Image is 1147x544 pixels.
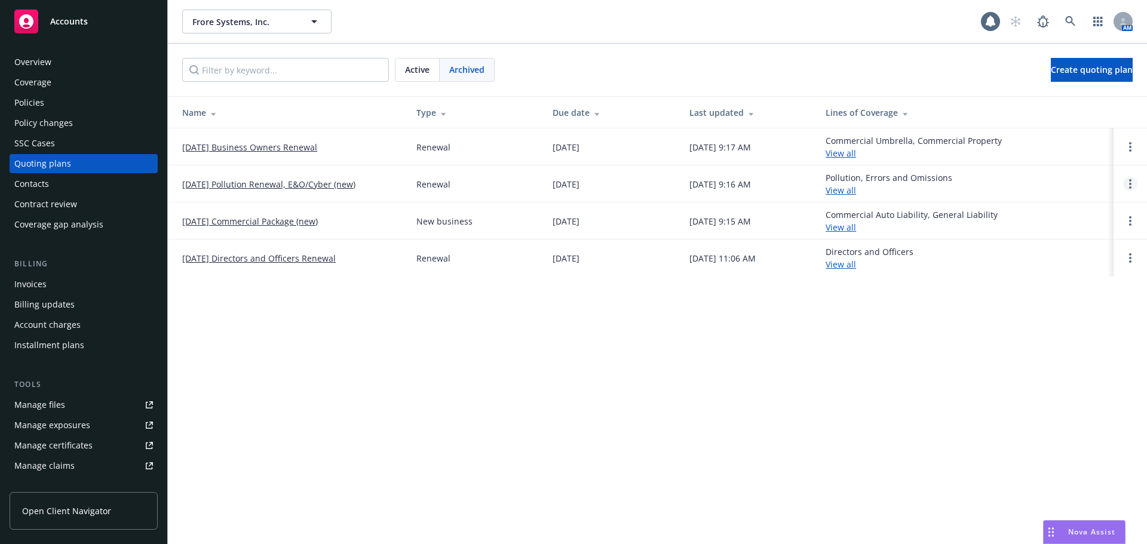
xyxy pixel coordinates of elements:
a: Overview [10,53,158,72]
a: Open options [1123,177,1137,191]
a: Accounts [10,5,158,38]
div: Billing updates [14,295,75,314]
div: Directors and Officers [826,245,913,271]
span: Open Client Navigator [22,505,111,517]
div: Manage files [14,395,65,414]
button: Nova Assist [1043,520,1125,544]
div: Due date [553,106,670,119]
a: Installment plans [10,336,158,355]
a: Switch app [1086,10,1110,33]
div: Account charges [14,315,81,334]
a: Manage BORs [10,477,158,496]
div: Policy changes [14,113,73,133]
div: Contract review [14,195,77,214]
a: Start snowing [1004,10,1028,33]
div: [DATE] [553,215,579,228]
div: Contacts [14,174,49,193]
a: [DATE] Business Owners Renewal [182,141,317,153]
span: Archived [449,63,484,76]
div: Drag to move [1044,521,1059,543]
div: [DATE] 9:17 AM [689,141,751,153]
a: View all [826,259,856,270]
a: Coverage gap analysis [10,215,158,234]
div: Overview [14,53,51,72]
a: Policy changes [10,113,158,133]
div: Lines of Coverage [826,106,1104,119]
a: [DATE] Pollution Renewal, E&O/Cyber (new) [182,178,355,190]
a: Search [1059,10,1082,33]
span: Create quoting plan [1051,64,1133,75]
a: SSC Cases [10,134,158,153]
input: Filter by keyword... [182,58,389,82]
a: Billing updates [10,295,158,314]
div: [DATE] [553,178,579,190]
div: Coverage gap analysis [14,215,103,234]
div: [DATE] [553,141,579,153]
a: View all [826,185,856,196]
a: Account charges [10,315,158,334]
span: Accounts [50,17,88,26]
a: Report a Bug [1031,10,1055,33]
a: View all [826,147,856,159]
div: [DATE] [553,252,579,265]
div: Manage BORs [14,477,70,496]
div: [DATE] 9:16 AM [689,178,751,190]
div: Manage claims [14,456,75,475]
span: Active [405,63,430,76]
a: Open options [1123,140,1137,154]
div: [DATE] 11:06 AM [689,252,756,265]
span: Frore Systems, Inc. [192,16,296,28]
div: Installment plans [14,336,84,355]
a: Manage certificates [10,436,158,455]
a: Create quoting plan [1051,58,1133,82]
a: [DATE] Commercial Package (new) [182,215,318,228]
div: Commercial Auto Liability, General Liability [826,208,998,233]
div: Billing [10,258,158,270]
a: Invoices [10,275,158,294]
a: Manage claims [10,456,158,475]
a: Open options [1123,251,1137,265]
a: Manage exposures [10,416,158,435]
div: [DATE] 9:15 AM [689,215,751,228]
div: Manage exposures [14,416,90,435]
a: Manage files [10,395,158,414]
a: View all [826,222,856,233]
div: Renewal [416,252,450,265]
div: SSC Cases [14,134,55,153]
a: Contract review [10,195,158,214]
div: New business [416,215,473,228]
button: Frore Systems, Inc. [182,10,332,33]
div: Coverage [14,73,51,92]
div: Commercial Umbrella, Commercial Property [826,134,1002,159]
div: Renewal [416,178,450,190]
span: Nova Assist [1068,527,1115,537]
div: Pollution, Errors and Omissions [826,171,952,196]
a: [DATE] Directors and Officers Renewal [182,252,336,265]
div: Invoices [14,275,47,294]
div: Type [416,106,533,119]
div: Renewal [416,141,450,153]
div: Policies [14,93,44,112]
div: Quoting plans [14,154,71,173]
a: Policies [10,93,158,112]
div: Manage certificates [14,436,93,455]
a: Quoting plans [10,154,158,173]
a: Open options [1123,214,1137,228]
div: Last updated [689,106,806,119]
a: Coverage [10,73,158,92]
div: Tools [10,379,158,391]
div: Name [182,106,397,119]
a: Contacts [10,174,158,193]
